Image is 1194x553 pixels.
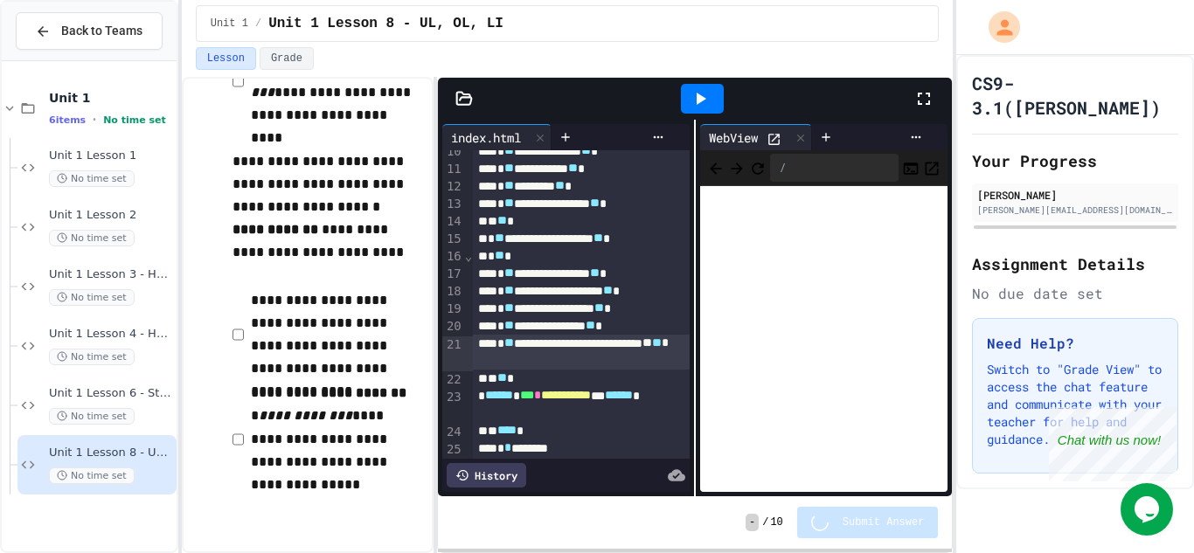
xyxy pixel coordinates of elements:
div: 17 [442,266,464,283]
span: Unit 1 Lesson 8 - UL, OL, LI [49,446,173,460]
div: 12 [442,178,464,196]
span: Back [707,156,725,178]
div: 18 [442,283,464,301]
div: 24 [442,424,464,441]
div: 14 [442,213,464,231]
div: 21 [442,336,464,371]
div: [PERSON_NAME] [977,187,1173,203]
h2: Your Progress [972,149,1178,173]
div: 15 [442,231,464,248]
span: No time set [49,349,135,365]
span: No time set [49,467,135,484]
iframe: Web Preview [700,186,948,493]
span: • [93,113,96,127]
div: WebView [700,128,767,147]
button: Open in new tab [923,157,941,178]
div: 13 [442,196,464,213]
span: Unit 1 Lesson 3 - Heading and paragraph tags [49,267,173,282]
span: Unit 1 Lesson 8 - UL, OL, LI [268,13,503,34]
div: 11 [442,161,464,178]
button: Refresh [749,157,767,178]
span: Unit 1 Lesson 4 - Headlines Lab [49,327,173,342]
h3: Need Help? [987,333,1163,354]
div: 22 [442,371,464,389]
p: Switch to "Grade View" to access the chat feature and communicate with your teacher for help and ... [987,361,1163,448]
h2: Assignment Details [972,252,1178,276]
span: Unit 1 [49,90,173,106]
button: Lesson [196,47,256,70]
span: Forward [728,156,746,178]
div: index.html [442,128,530,147]
iframe: chat widget [1049,407,1177,481]
span: No time set [49,230,135,246]
span: / [255,17,261,31]
div: / [770,154,899,182]
span: / [762,515,768,529]
span: No time set [49,170,135,187]
div: 16 [442,248,464,266]
span: Unit 1 Lesson 1 [49,149,173,163]
div: 20 [442,318,464,335]
div: No due date set [972,283,1178,304]
span: Unit 1 Lesson 2 [49,208,173,223]
div: 19 [442,301,464,318]
span: 10 [770,515,782,529]
div: [PERSON_NAME][EMAIL_ADDRESS][DOMAIN_NAME] [977,204,1173,217]
span: - [746,514,759,531]
iframe: chat widget [1121,483,1177,536]
button: Console [902,157,920,178]
span: Back to Teams [61,22,142,40]
div: History [447,463,526,487]
div: 23 [442,389,464,424]
div: 10 [442,143,464,161]
span: No time set [49,408,135,425]
span: No time set [49,289,135,306]
span: Unit 1 [211,17,248,31]
h1: CS9-3.1([PERSON_NAME]) [972,71,1178,120]
span: Submit Answer [843,515,925,529]
span: No time set [103,114,166,126]
span: Fold line [464,249,473,263]
span: Unit 1 Lesson 6 - Stations 1 [49,386,173,401]
div: 25 [442,441,464,459]
button: Grade [260,47,314,70]
span: 6 items [49,114,86,126]
div: My Account [970,7,1024,47]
